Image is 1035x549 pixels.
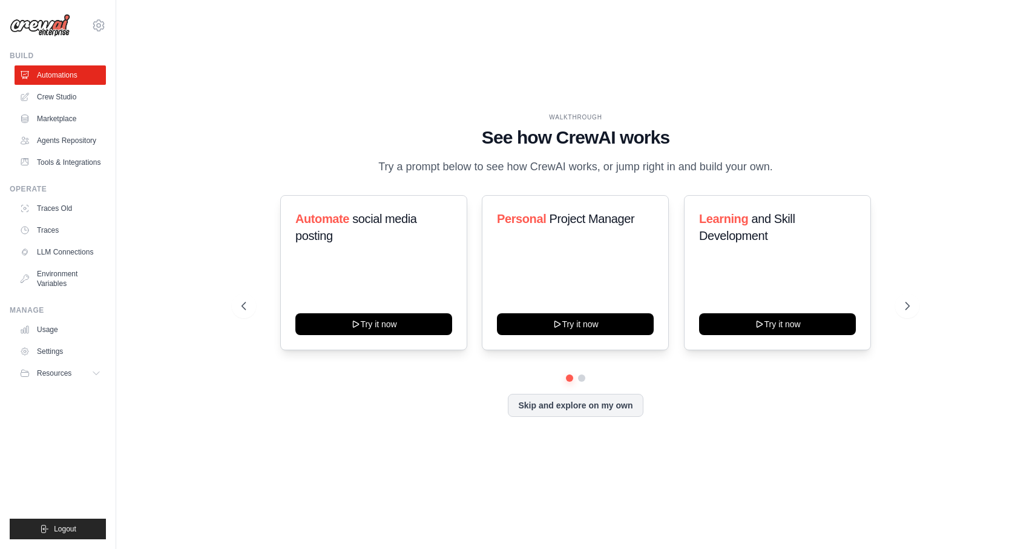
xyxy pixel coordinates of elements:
h1: See how CrewAI works [241,127,910,148]
a: Crew Studio [15,87,106,107]
a: Marketplace [15,109,106,128]
a: Agents Repository [15,131,106,150]
a: Automations [15,65,106,85]
a: Traces Old [15,199,106,218]
div: Manage [10,305,106,315]
a: Usage [15,320,106,339]
a: Tools & Integrations [15,153,106,172]
a: Settings [15,342,106,361]
div: WALKTHROUGH [241,113,910,122]
div: Build [10,51,106,61]
p: Try a prompt below to see how CrewAI works, or jump right in and build your own. [372,158,779,176]
div: Operate [10,184,106,194]
span: Personal [497,212,546,225]
span: Logout [54,524,76,534]
button: Resources [15,364,106,383]
span: Resources [37,368,71,378]
button: Skip and explore on my own [508,394,643,417]
a: Traces [15,221,106,240]
a: Environment Variables [15,264,106,293]
button: Try it now [295,313,452,335]
button: Try it now [497,313,654,335]
img: Logo [10,14,70,37]
button: Try it now [699,313,856,335]
span: Learning [699,212,748,225]
span: and Skill Development [699,212,795,242]
button: Logout [10,519,106,539]
a: LLM Connections [15,242,106,262]
span: Automate [295,212,349,225]
span: social media posting [295,212,417,242]
span: Project Manager [550,212,635,225]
